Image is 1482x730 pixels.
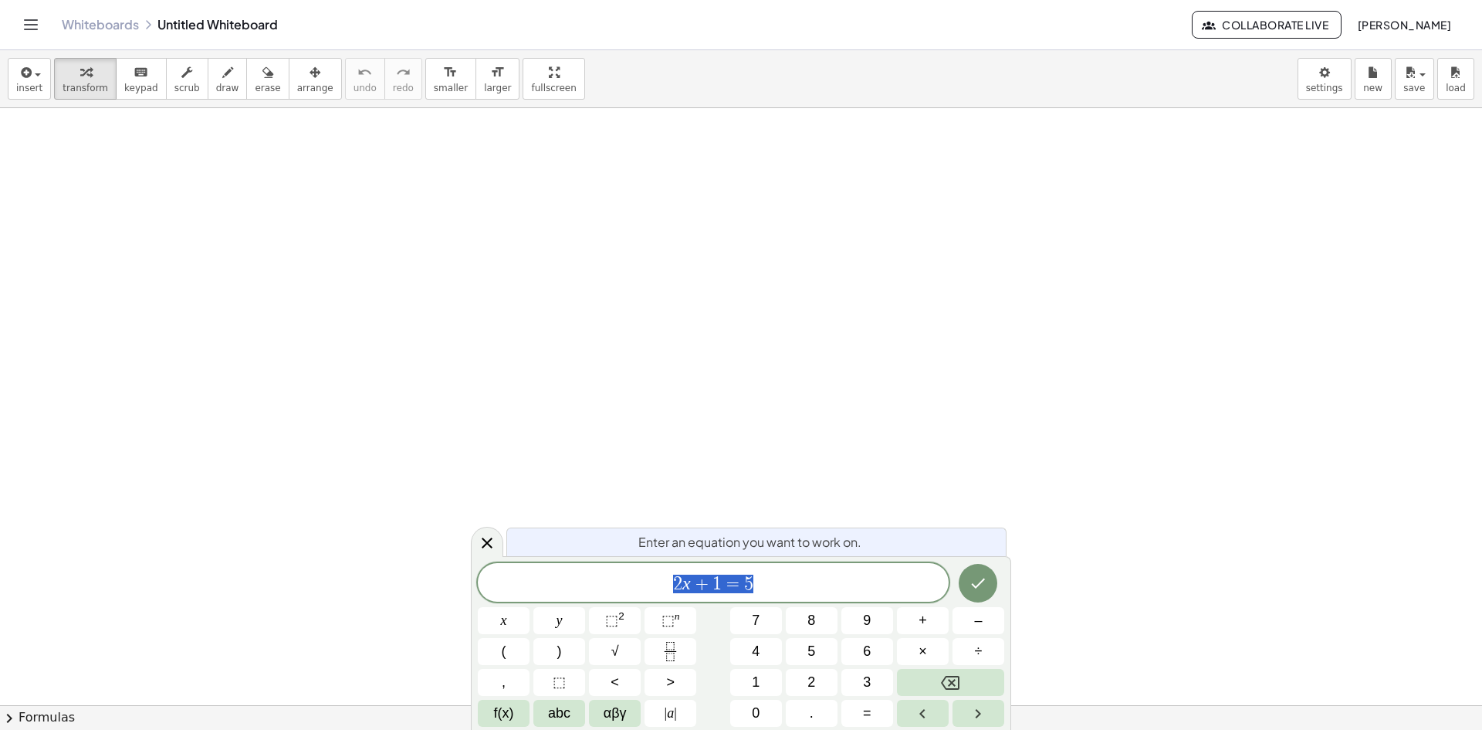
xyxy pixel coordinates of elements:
[478,638,530,665] button: (
[345,58,385,100] button: undoundo
[478,700,530,727] button: Functions
[863,672,871,693] span: 3
[589,607,641,634] button: Squared
[425,58,476,100] button: format_sizesmaller
[897,669,1004,696] button: Backspace
[548,703,570,724] span: abc
[1298,58,1352,100] button: settings
[490,63,505,82] i: format_size
[611,672,619,693] span: <
[396,63,411,82] i: redo
[502,641,506,662] span: (
[786,669,837,696] button: 2
[645,607,696,634] button: Superscript
[645,638,696,665] button: Fraction
[661,613,675,628] span: ⬚
[841,700,893,727] button: Equals
[475,58,519,100] button: format_sizelarger
[645,700,696,727] button: Absolute value
[919,641,927,662] span: ×
[116,58,167,100] button: keyboardkeypad
[501,610,507,631] span: x
[124,83,158,93] span: keypad
[174,83,200,93] span: scrub
[786,638,837,665] button: 5
[62,17,139,32] a: Whiteboards
[531,83,576,93] span: fullscreen
[289,58,342,100] button: arrange
[786,607,837,634] button: 8
[246,58,289,100] button: erase
[216,83,239,93] span: draw
[208,58,248,100] button: draw
[712,575,722,593] span: 1
[166,58,208,100] button: scrub
[357,63,372,82] i: undo
[589,638,641,665] button: Square root
[54,58,117,100] button: transform
[841,607,893,634] button: 9
[19,12,43,37] button: Toggle navigation
[354,83,377,93] span: undo
[604,703,627,724] span: αβγ
[673,575,682,593] span: 2
[841,638,893,665] button: 6
[730,607,782,634] button: 7
[478,669,530,696] button: ,
[134,63,148,82] i: keyboard
[557,610,563,631] span: y
[1437,58,1474,100] button: load
[502,672,506,693] span: ,
[1205,18,1328,32] span: Collaborate Live
[975,641,983,662] span: ÷
[863,703,871,724] span: =
[675,610,680,622] sup: n
[589,700,641,727] button: Greek alphabet
[974,610,982,631] span: –
[952,700,1004,727] button: Right arrow
[897,607,949,634] button: Plus
[16,83,42,93] span: insert
[384,58,422,100] button: redoredo
[1306,83,1343,93] span: settings
[807,610,815,631] span: 8
[589,669,641,696] button: Less than
[786,700,837,727] button: .
[434,83,468,93] span: smaller
[863,610,871,631] span: 9
[557,641,562,662] span: )
[665,705,668,721] span: |
[665,703,677,724] span: a
[645,669,696,696] button: Greater than
[752,703,760,724] span: 0
[897,700,949,727] button: Left arrow
[1192,11,1342,39] button: Collaborate Live
[807,641,815,662] span: 5
[682,573,691,593] var: x
[605,613,618,628] span: ⬚
[691,575,713,593] span: +
[533,669,585,696] button: Placeholder
[730,638,782,665] button: 4
[666,672,675,693] span: >
[297,83,333,93] span: arrange
[841,669,893,696] button: 3
[611,641,619,662] span: √
[674,705,677,721] span: |
[1355,58,1392,100] button: new
[1446,83,1466,93] span: load
[919,610,927,631] span: +
[255,83,280,93] span: erase
[1395,58,1434,100] button: save
[807,672,815,693] span: 2
[533,638,585,665] button: )
[744,575,753,593] span: 5
[533,607,585,634] button: y
[752,610,760,631] span: 7
[494,703,514,724] span: f(x)
[618,610,624,622] sup: 2
[897,638,949,665] button: Times
[63,83,108,93] span: transform
[810,703,814,724] span: .
[638,533,861,552] span: Enter an equation you want to work on.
